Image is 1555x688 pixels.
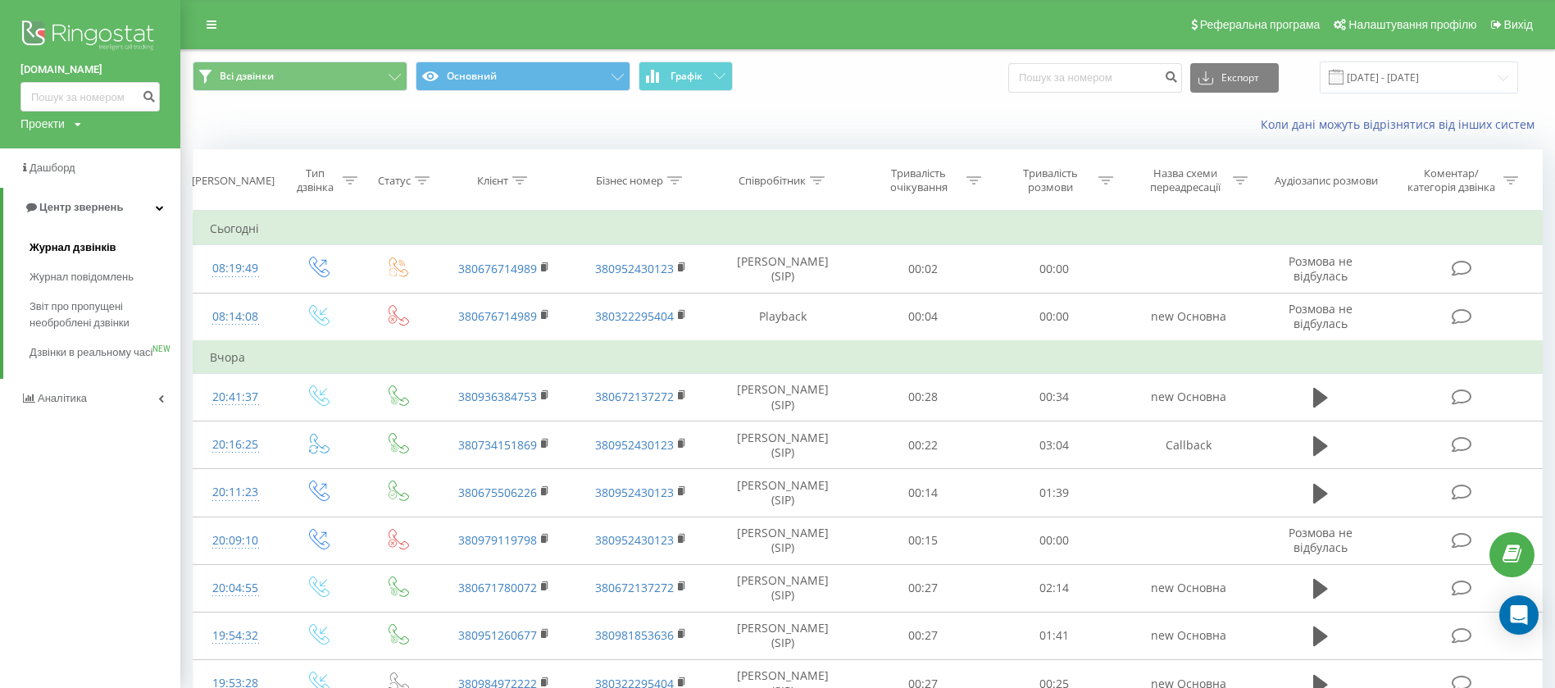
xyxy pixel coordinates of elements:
a: 380675506226 [458,485,537,500]
div: Назва схеми переадресації [1141,166,1229,194]
a: 380979119798 [458,532,537,548]
td: 00:22 [857,421,989,469]
div: Бізнес номер [596,174,663,188]
div: Клієнт [477,174,508,188]
td: 00:34 [989,373,1121,421]
input: Пошук за номером [1008,63,1182,93]
a: 380676714989 [458,308,537,324]
td: [PERSON_NAME] (SIP) [709,517,857,564]
div: 20:09:10 [210,525,261,557]
div: Тривалість розмови [1007,166,1094,194]
div: Аудіозапис розмови [1275,174,1378,188]
button: Графік [639,62,733,91]
div: 20:11:23 [210,476,261,508]
a: 380322295404 [595,308,674,324]
td: 00:27 [857,564,989,612]
a: 380676714989 [458,261,537,276]
a: Журнал повідомлень [30,262,180,292]
span: Журнал повідомлень [30,269,134,285]
span: Центр звернень [39,201,123,213]
a: Центр звернень [3,188,180,227]
td: Playback [709,293,857,341]
button: Всі дзвінки [193,62,407,91]
a: 380951260677 [458,627,537,643]
a: Дзвінки в реальному часіNEW [30,338,180,367]
div: 08:14:08 [210,301,261,333]
td: 02:14 [989,564,1121,612]
button: Основний [416,62,630,91]
span: Дашборд [30,162,75,174]
div: Проекти [20,116,65,132]
span: Аналiтика [38,392,87,404]
a: Коли дані можуть відрізнятися вiд інших систем [1261,116,1543,132]
a: Звіт про пропущені необроблені дзвінки [30,292,180,338]
td: Вчора [193,341,1543,374]
td: 00:00 [989,245,1121,293]
div: Open Intercom Messenger [1499,595,1539,635]
td: 00:14 [857,469,989,517]
div: 08:19:49 [210,253,261,285]
a: Журнал дзвінків [30,233,180,262]
span: Розмова не відбулась [1289,525,1353,555]
button: Експорт [1190,63,1279,93]
img: Ringostat logo [20,16,160,57]
a: 380936384753 [458,389,537,404]
td: new Основна [1121,293,1257,341]
td: [PERSON_NAME] (SIP) [709,564,857,612]
td: 00:28 [857,373,989,421]
td: new Основна [1121,373,1257,421]
td: [PERSON_NAME] (SIP) [709,421,857,469]
span: Дзвінки в реальному часі [30,344,152,361]
div: Тип дзвінка [292,166,339,194]
span: Звіт про пропущені необроблені дзвінки [30,298,172,331]
a: 380952430123 [595,437,674,453]
a: 380952430123 [595,261,674,276]
div: 19:54:32 [210,620,261,652]
a: 380734151869 [458,437,537,453]
span: Розмова не відбулась [1289,301,1353,331]
td: 00:27 [857,612,989,659]
div: Співробітник [739,174,806,188]
input: Пошук за номером [20,82,160,112]
td: [PERSON_NAME] (SIP) [709,612,857,659]
td: 00:02 [857,245,989,293]
span: Налаштування профілю [1348,18,1476,31]
a: 380672137272 [595,580,674,595]
span: Всі дзвінки [220,70,274,83]
td: 00:04 [857,293,989,341]
a: 380671780072 [458,580,537,595]
a: [DOMAIN_NAME] [20,62,160,78]
td: 01:39 [989,469,1121,517]
td: [PERSON_NAME] (SIP) [709,245,857,293]
td: [PERSON_NAME] (SIP) [709,373,857,421]
td: [PERSON_NAME] (SIP) [709,469,857,517]
div: 20:41:37 [210,381,261,413]
span: Графік [671,71,702,82]
span: Реферальна програма [1200,18,1321,31]
a: 380952430123 [595,532,674,548]
td: Callback [1121,421,1257,469]
a: 380952430123 [595,485,674,500]
div: Статус [378,174,411,188]
span: Вихід [1504,18,1533,31]
td: 00:00 [989,517,1121,564]
td: 01:41 [989,612,1121,659]
div: 20:16:25 [210,429,261,461]
td: new Основна [1121,564,1257,612]
span: Розмова не відбулась [1289,253,1353,284]
td: Сьогодні [193,212,1543,245]
div: Коментар/категорія дзвінка [1403,166,1499,194]
td: 03:04 [989,421,1121,469]
td: 00:15 [857,517,989,564]
a: 380672137272 [595,389,674,404]
a: 380981853636 [595,627,674,643]
td: 00:00 [989,293,1121,341]
div: [PERSON_NAME] [192,174,275,188]
td: new Основна [1121,612,1257,659]
span: Журнал дзвінків [30,239,116,256]
div: Тривалість очікування [875,166,962,194]
div: 20:04:55 [210,572,261,604]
